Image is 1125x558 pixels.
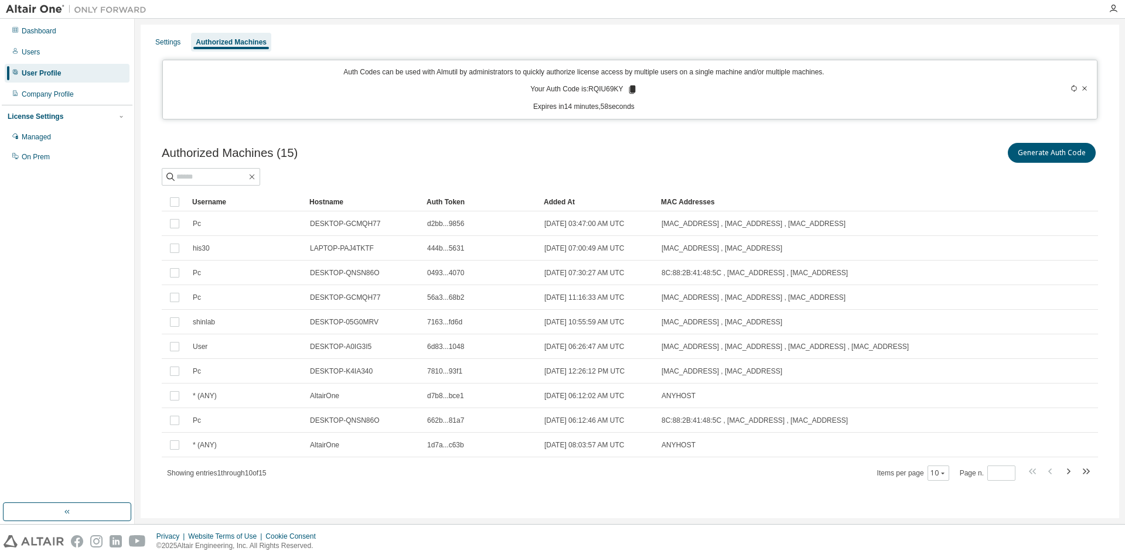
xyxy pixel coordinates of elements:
[193,244,210,253] span: his30
[8,112,63,121] div: License Settings
[662,268,848,278] span: 8C:88:2B:41:48:5C , [MAC_ADDRESS] , [MAC_ADDRESS]
[662,416,848,425] span: 8C:88:2B:41:48:5C , [MAC_ADDRESS] , [MAC_ADDRESS]
[188,532,265,541] div: Website Terms of Use
[22,26,56,36] div: Dashboard
[22,47,40,57] div: Users
[544,416,625,425] span: [DATE] 06:12:46 AM UTC
[544,391,625,400] span: [DATE] 06:12:02 AM UTC
[22,132,51,142] div: Managed
[544,293,625,302] span: [DATE] 11:16:33 AM UTC
[310,440,339,450] span: AltairOne
[310,219,380,228] span: DESKTOP-GCMQH77
[193,293,201,302] span: Pc
[310,391,339,400] span: AltairOne
[662,440,696,450] span: ANYHOST
[170,67,998,77] p: Auth Codes can be used with Almutil by administrators to quickly authorize license access by mult...
[196,37,267,47] div: Authorized Machines
[193,391,217,400] span: * (ANY)
[310,268,379,278] span: DESKTOP-QNSN86O
[90,535,103,547] img: instagram.svg
[427,391,464,400] span: d7b8...bce1
[156,541,323,551] p: © 2025 Altair Engineering, Inc. All Rights Reserved.
[544,440,625,450] span: [DATE] 08:03:57 AM UTC
[427,193,534,211] div: Auth Token
[110,535,122,547] img: linkedin.svg
[661,193,969,211] div: MAC Addresses
[193,416,201,425] span: Pc
[1008,143,1096,163] button: Generate Auth Code
[544,367,625,376] span: [DATE] 12:26:12 PM UTC
[193,367,201,376] span: Pc
[427,293,464,302] span: 56a3...68b2
[156,532,188,541] div: Privacy
[544,342,625,351] span: [DATE] 06:26:47 AM UTC
[427,268,464,278] span: 0493...4070
[310,342,371,351] span: DESKTOP-A0IG3I5
[310,293,380,302] span: DESKTOP-GCMQH77
[877,465,949,481] span: Items per page
[193,317,215,327] span: shinlab
[427,342,464,351] span: 6d83...1048
[310,244,374,253] span: LAPTOP-PAJ4TKTF
[193,219,201,228] span: Pc
[192,193,300,211] div: Username
[662,293,846,302] span: [MAC_ADDRESS] , [MAC_ADDRESS] , [MAC_ADDRESS]
[193,268,201,278] span: Pc
[193,440,217,450] span: * (ANY)
[129,535,146,547] img: youtube.svg
[71,535,83,547] img: facebook.svg
[427,367,462,376] span: 7810...93f1
[265,532,322,541] div: Cookie Consent
[155,37,180,47] div: Settings
[662,342,909,351] span: [MAC_ADDRESS] , [MAC_ADDRESS] , [MAC_ADDRESS] , [MAC_ADDRESS]
[162,146,298,160] span: Authorized Machines (15)
[544,219,625,228] span: [DATE] 03:47:00 AM UTC
[930,468,946,478] button: 10
[22,90,74,99] div: Company Profile
[310,317,379,327] span: DESKTOP-05G0MRV
[170,102,998,112] p: Expires in 14 minutes, 58 seconds
[544,244,625,253] span: [DATE] 07:00:49 AM UTC
[310,367,373,376] span: DESKTOP-K4IA340
[960,465,1015,481] span: Page n.
[530,84,637,95] p: Your Auth Code is: RQIU69KY
[544,193,652,211] div: Added At
[193,342,207,351] span: User
[427,317,462,327] span: 7163...fd6d
[427,416,464,425] span: 662b...81a7
[544,317,625,327] span: [DATE] 10:55:59 AM UTC
[167,469,267,477] span: Showing entries 1 through 10 of 15
[22,69,61,78] div: User Profile
[309,193,417,211] div: Hostname
[427,244,464,253] span: 444b...5631
[544,268,625,278] span: [DATE] 07:30:27 AM UTC
[310,416,379,425] span: DESKTOP-QNSN86O
[6,4,152,15] img: Altair One
[662,244,782,253] span: [MAC_ADDRESS] , [MAC_ADDRESS]
[662,317,782,327] span: [MAC_ADDRESS] , [MAC_ADDRESS]
[662,367,782,376] span: [MAC_ADDRESS] , [MAC_ADDRESS]
[662,219,846,228] span: [MAC_ADDRESS] , [MAC_ADDRESS] , [MAC_ADDRESS]
[4,535,64,547] img: altair_logo.svg
[427,440,464,450] span: 1d7a...c63b
[662,391,696,400] span: ANYHOST
[427,219,464,228] span: d2bb...9856
[22,152,50,162] div: On Prem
